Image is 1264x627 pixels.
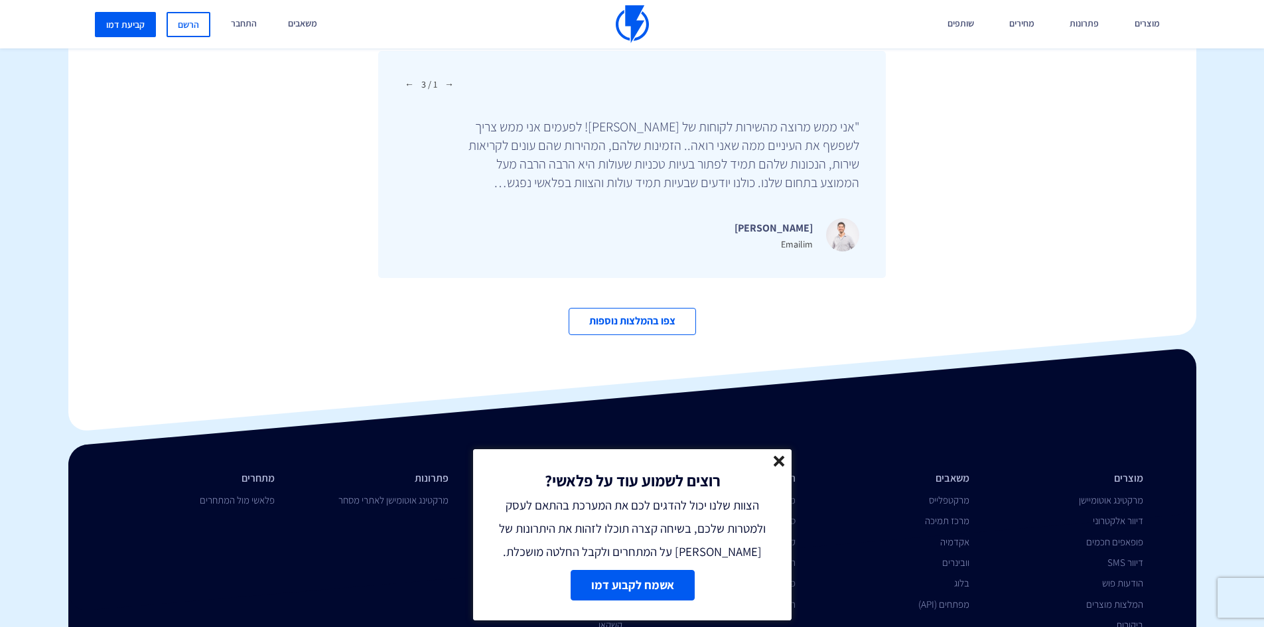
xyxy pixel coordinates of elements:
p: [PERSON_NAME] [735,219,813,238]
a: מרקטפלייס [929,494,969,506]
li: פתרונות [295,471,449,486]
a: מרכז תמיכה [925,514,969,527]
a: המלצות מוצרים [1086,598,1143,610]
span: Next slide [405,78,414,91]
span: 1 / 3 [416,78,443,90]
li: מוצרים [989,471,1143,486]
a: דיוור SMS [1107,556,1143,569]
a: צפו בהמלצות נוספות [569,308,696,335]
span: Previous slide [445,78,454,91]
a: הרשם [167,12,210,37]
a: מרקטינג אוטומיישן [1079,494,1143,506]
a: דיוור אלקטרוני [1093,514,1143,527]
a: הודעות פוש [1102,577,1143,589]
li: מתחרים [121,471,275,486]
a: אקדמיה [940,535,969,548]
li: משאבים [815,471,969,486]
span: Emailim [781,238,813,250]
div: 1 / 3 [378,51,886,278]
a: מרקטינג אוטומישן לאתרי מסחר [338,494,449,506]
a: קביעת דמו [95,12,156,37]
a: פלאשי מול המתחרים [200,494,275,506]
p: "אני ממש מרוצה מהשירות לקוחות של [PERSON_NAME]! לפעמים אני ממש צריך לשפשף את העיניים ממה שאני רוא... [461,117,859,192]
a: בלוג [954,577,969,589]
a: וובינרים [942,556,969,569]
a: פופאפים חכמים [1086,535,1143,548]
a: מפתחים (API) [918,598,969,610]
